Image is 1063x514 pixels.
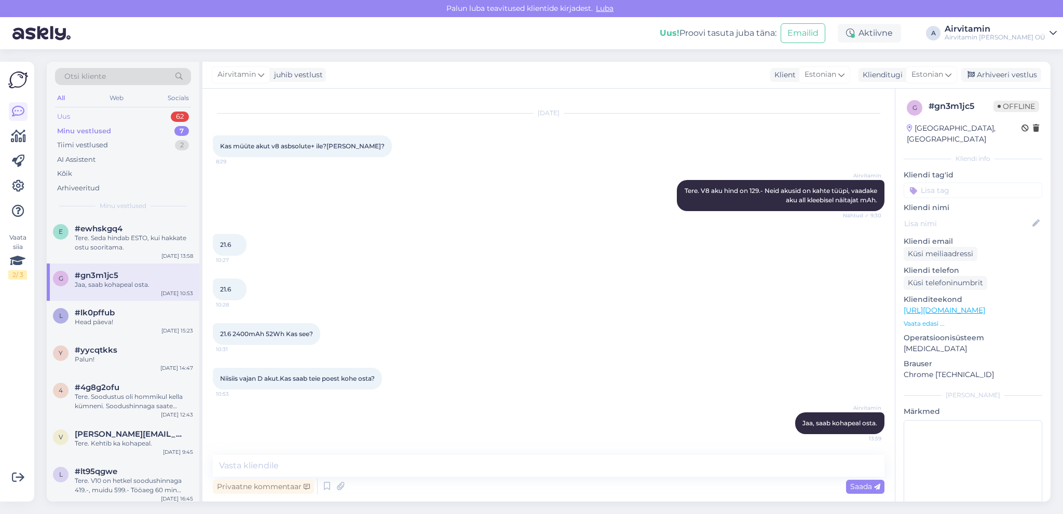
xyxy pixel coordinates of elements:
span: e [59,228,63,235]
div: Privaatne kommentaar [213,480,314,494]
span: #lt95qgwe [75,467,117,476]
div: # gn3m1jc5 [929,100,993,113]
a: AirvitaminAirvitamin [PERSON_NAME] OÜ [945,25,1057,41]
span: #lk0pffub [75,308,115,317]
p: Klienditeekond [904,294,1042,305]
div: 2 / 3 [8,270,27,280]
div: juhib vestlust [270,70,323,80]
span: Estonian [911,69,943,80]
span: vladimir.dvornik96@gmail.com [75,429,183,439]
span: Offline [993,101,1039,112]
a: [URL][DOMAIN_NAME] [904,305,985,315]
p: Operatsioonisüsteem [904,332,1042,343]
p: [MEDICAL_DATA] [904,343,1042,354]
div: Arhiveeri vestlus [961,68,1041,82]
div: Tere. Kehtib ka kohapeal. [75,439,193,448]
div: Klient [770,70,796,80]
div: Arhiveeritud [57,183,100,193]
div: [DATE] [213,108,884,118]
span: #yycqtkks [75,345,117,355]
button: Emailid [781,23,825,43]
div: Tere. Seda hindab ESTO, kui hakkate ostu sooritama. [75,233,193,252]
span: Estonian [805,69,836,80]
div: [DATE] 16:45 [161,495,193,503]
div: Aktiivne [838,24,901,43]
div: Küsi meiliaadressi [904,247,977,261]
div: [DATE] 13:58 [161,252,193,260]
span: 10:31 [216,345,255,353]
p: Vaata edasi ... [904,319,1042,328]
span: v [59,433,63,441]
div: Klienditugi [858,70,903,80]
div: All [55,91,67,105]
div: Palun! [75,355,193,364]
p: Kliendi tag'id [904,170,1042,180]
span: #4g8g2ofu [75,383,119,392]
div: Minu vestlused [57,126,111,136]
span: 13:59 [842,435,881,442]
span: #ewhskgq4 [75,224,122,233]
span: #gn3m1jc5 [75,271,118,280]
div: [GEOGRAPHIC_DATA], [GEOGRAPHIC_DATA] [907,123,1021,145]
span: Jaa, saab kohapeal osta. [802,419,877,427]
div: Web [107,91,126,105]
span: 4 [59,386,63,394]
div: [DATE] 14:47 [160,364,193,372]
span: 21.6 [220,285,231,293]
p: Märkmed [904,406,1042,417]
span: Tere. V8 aku hind on 129.- Neid akusid on kahte tüüpi, vaadake aku all kleebisel näitajat mAh. [685,187,879,204]
p: Kliendi telefon [904,265,1042,276]
span: Saada [850,482,880,491]
div: Socials [166,91,191,105]
div: Uus [57,112,70,122]
div: Proovi tasuta juba täna: [660,27,776,39]
span: g [59,274,63,282]
span: Luba [593,4,617,13]
div: Tere. V10 on hetkel soodushinnaga 419.-, muidu 599.- Tööaeg 60 min [PERSON_NAME] otsikud komplektis. [75,476,193,495]
div: Jaa, saab kohapeal osta. [75,280,193,289]
span: Airvitamin [217,69,256,80]
span: Nähtud ✓ 9:30 [842,212,881,219]
div: AI Assistent [57,155,96,165]
div: Kliendi info [904,154,1042,163]
p: Kliendi email [904,236,1042,247]
span: 10:53 [216,390,255,398]
span: y [59,349,63,357]
div: 7 [174,126,189,136]
input: Lisa tag [904,183,1042,198]
span: 21.6 [220,241,231,248]
p: Brauser [904,358,1042,369]
div: Küsi telefoninumbrit [904,276,987,290]
div: Tiimi vestlused [57,140,108,150]
span: Niisiis vajan D akut.Kas saab teie poest kohe osta? [220,374,375,382]
div: [DATE] 12:43 [161,411,193,419]
img: Askly Logo [8,70,28,90]
div: A [926,26,941,40]
span: Airvitamin [842,172,881,179]
div: Airvitamin [945,25,1045,33]
div: 2 [175,140,189,150]
span: l [59,470,63,478]
span: 10:27 [216,256,255,264]
span: Otsi kliente [64,71,106,82]
span: l [59,312,63,319]
b: Uus! [660,28,679,38]
span: 8:29 [216,158,255,165]
span: 21.6 2400mAh 52Wh Kas see? [220,330,313,338]
span: Kas müüte akut v8 asbsolute+ ile?[PERSON_NAME]? [220,142,385,150]
span: Airvitamin [842,404,881,412]
span: g [912,104,917,112]
p: Kliendi nimi [904,202,1042,213]
div: Airvitamin [PERSON_NAME] OÜ [945,33,1045,41]
div: [DATE] 10:53 [161,289,193,297]
div: Tere. Soodustus oli hommikul kella kümneni. Soodushinnaga saate kohapeal osta, e- poes mitte. [75,392,193,411]
div: Head päeva! [75,317,193,327]
span: Minu vestlused [100,201,146,211]
div: [DATE] 9:45 [163,448,193,456]
div: [DATE] 15:23 [161,327,193,335]
div: Kõik [57,169,72,179]
span: 10:28 [216,301,255,309]
div: [PERSON_NAME] [904,391,1042,400]
div: Vaata siia [8,233,27,280]
div: 62 [171,112,189,122]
